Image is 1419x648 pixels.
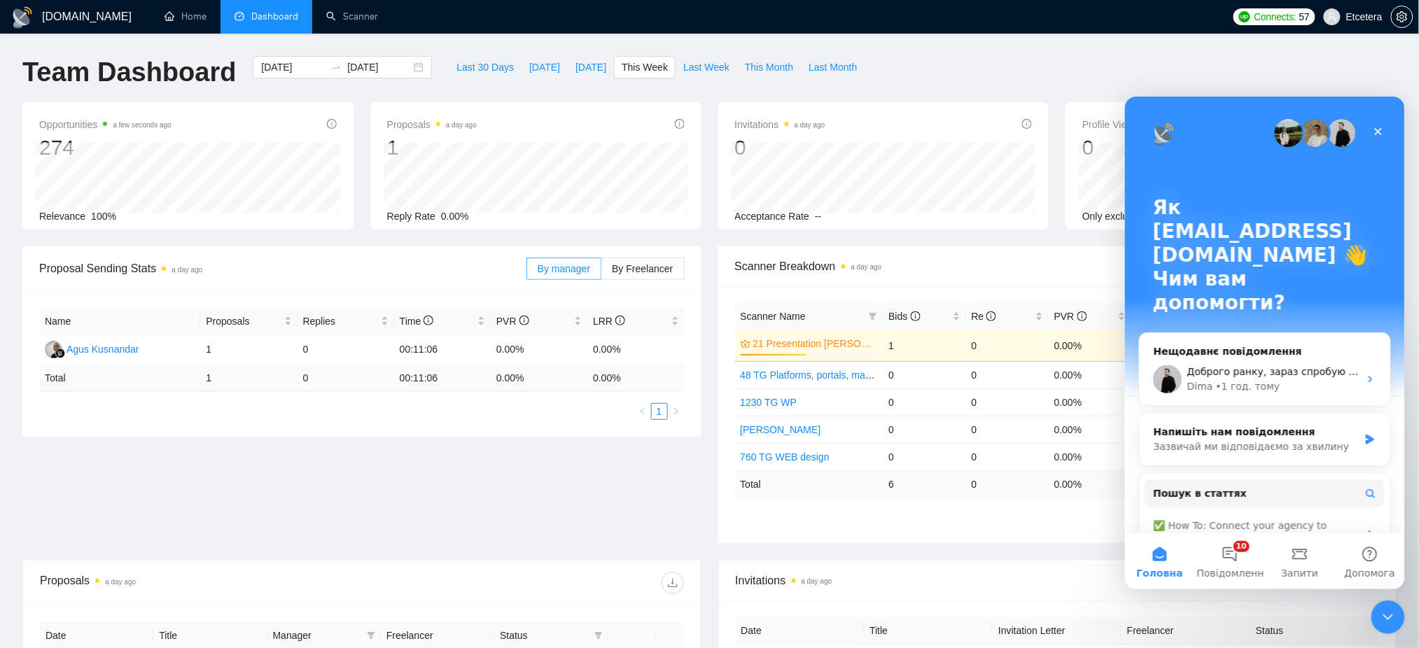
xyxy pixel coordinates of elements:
span: Last Month [809,59,857,75]
span: [DATE] [529,59,560,75]
span: Profile Views [1082,116,1185,133]
th: Invitation Letter [993,617,1121,645]
button: Запити [140,437,210,493]
div: 1 [387,134,477,161]
td: 0 [966,361,1049,388]
span: left [638,407,647,416]
time: a day ago [802,577,832,585]
li: Next Page [668,403,685,420]
span: swap-right [330,62,342,73]
div: Закрити [241,22,266,48]
time: a day ago [851,263,882,271]
td: 00:11:06 [394,365,491,392]
td: 0.00 % [1049,470,1131,498]
h1: Team Dashboard [22,56,236,89]
button: This Week [614,56,676,78]
td: 0.00% [1049,330,1131,361]
time: a day ago [446,121,477,129]
li: Previous Page [634,403,651,420]
span: Головна [12,472,58,481]
a: 760 TG WEB design [741,451,830,463]
div: Proposals [40,572,362,594]
time: a day ago [105,578,136,586]
span: Запити [156,472,193,481]
span: PVR [496,316,529,327]
span: download [662,577,683,589]
span: Proposals [206,314,281,329]
th: Date [736,617,865,645]
td: 0 [966,388,1049,416]
span: Invitations [736,572,1380,589]
a: 1230 TG WP [741,397,797,408]
span: user [1327,12,1337,22]
td: 1 [883,330,965,361]
button: [DATE] [568,56,614,78]
td: Total [735,470,883,498]
li: 1 [651,403,668,420]
td: 0.00% [1049,361,1131,388]
input: End date [347,59,411,75]
td: 0 [883,416,965,443]
th: Title [864,617,993,645]
td: 0.00% [1049,416,1131,443]
button: Пошук в статтях [20,383,260,411]
div: ✅ How To: Connect your agency to [DOMAIN_NAME] [29,422,235,451]
th: Name [39,308,200,335]
span: Scanner Name [741,311,806,322]
span: -- [815,211,821,222]
span: filter [869,312,877,321]
span: Scanner Breakdown [735,258,1380,275]
button: Last Month [801,56,865,78]
span: info-circle [911,311,921,321]
span: info-circle [675,119,685,129]
td: 0 [966,330,1049,361]
span: info-circle [1022,119,1032,129]
span: to [330,62,342,73]
span: Invitations [735,116,825,133]
span: filter [364,625,378,646]
input: Start date [261,59,325,75]
td: 0 [298,365,394,392]
span: [DATE] [575,59,606,75]
img: logo [11,6,34,29]
iframe: Intercom live chat [1125,97,1405,589]
a: 1 [652,404,667,419]
div: Напишіть нам повідомлення [29,328,234,343]
img: upwork-logo.png [1239,11,1250,22]
span: Replies [303,314,378,329]
td: 0.00 % [491,365,587,392]
a: 48 TG Platforms, portals, marketplaces [741,369,911,381]
th: Freelancer [1121,617,1250,645]
button: setting [1391,6,1413,28]
span: info-circle [1077,311,1087,321]
div: Зазвичай ми відповідаємо за хвилину [29,343,234,358]
span: Only exclusive agency members [1082,211,1224,222]
span: Connects: [1254,9,1296,24]
td: 0 [966,470,1049,498]
button: This Month [737,56,801,78]
span: Bids [888,311,920,322]
th: Proposals [200,308,297,335]
button: Повідомлення [70,437,140,493]
th: Status [1250,617,1379,645]
span: 57 [1299,9,1310,24]
td: 0.00% [587,335,684,365]
div: ✅ How To: Connect your agency to [DOMAIN_NAME] [20,416,260,457]
td: 0.00% [1049,388,1131,416]
td: 0 [883,388,965,416]
div: 274 [39,134,172,161]
button: Last 30 Days [449,56,522,78]
span: crown [741,339,750,348]
a: searchScanner [326,10,378,22]
span: By manager [538,263,590,274]
a: AKAgus Kusnandar [45,343,139,354]
button: Допомога [210,437,280,493]
a: [PERSON_NAME] [741,424,821,435]
div: Напишіть нам повідомленняЗазвичай ми відповідаємо за хвилину [14,316,266,369]
td: 0 [883,361,965,388]
div: 0 [1082,134,1185,161]
span: 0.00% [441,211,469,222]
